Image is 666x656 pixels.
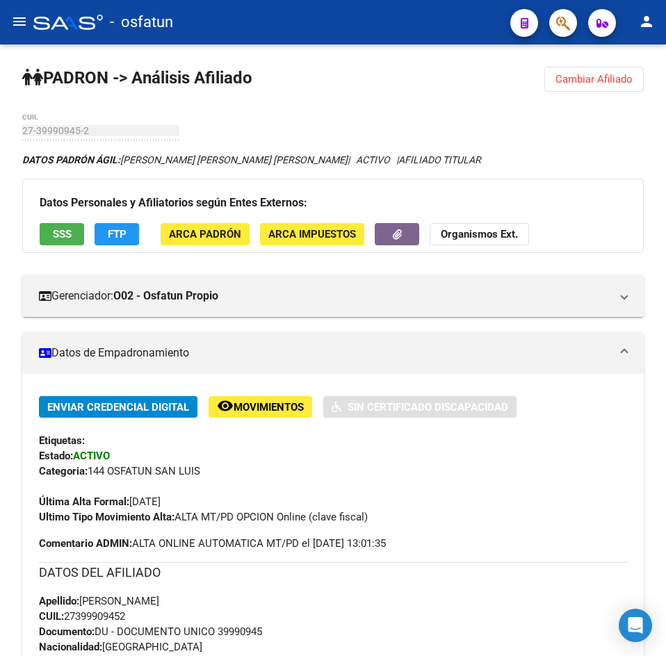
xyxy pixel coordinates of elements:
[40,193,626,213] h3: Datos Personales y Afiliatorios según Entes Externos:
[217,397,234,414] mat-icon: remove_red_eye
[398,154,481,165] span: AFILIADO TITULAR
[22,154,120,165] strong: DATOS PADRÓN ÁGIL:
[209,396,312,418] button: Movimientos
[40,223,84,245] button: SSS
[39,625,95,638] strong: Documento:
[323,396,517,418] button: Sin Certificado Discapacidad
[39,465,88,477] strong: Categoria:
[22,154,481,165] i: | ACTIVO |
[441,229,518,241] strong: Organismos Ext.
[39,495,129,508] strong: Última Alta Formal:
[110,7,173,38] span: - osfatun
[39,641,202,653] span: [GEOGRAPHIC_DATA]
[39,434,85,447] strong: Etiquetas:
[39,511,174,523] strong: Ultimo Tipo Movimiento Alta:
[22,68,252,88] strong: PADRON -> Análisis Afiliado
[39,511,368,523] span: ALTA MT/PD OPCION Online (clave fiscal)
[260,223,364,245] button: ARCA Impuestos
[39,610,125,623] span: 27399909452
[22,332,644,374] mat-expansion-panel-header: Datos de Empadronamiento
[95,223,139,245] button: FTP
[39,625,262,638] span: DU - DOCUMENTO UNICO 39990945
[73,450,110,462] strong: ACTIVO
[39,641,102,653] strong: Nacionalidad:
[39,595,159,607] span: [PERSON_NAME]
[108,229,127,241] span: FTP
[22,154,348,165] span: [PERSON_NAME] [PERSON_NAME] [PERSON_NAME]
[39,464,627,479] div: 144 OSFATUN SAN LUIS
[22,275,644,317] mat-expansion-panel-header: Gerenciador:O02 - Osfatun Propio
[113,288,218,304] strong: O02 - Osfatun Propio
[544,67,644,92] button: Cambiar Afiliado
[39,595,79,607] strong: Apellido:
[39,450,73,462] strong: Estado:
[39,396,197,418] button: Enviar Credencial Digital
[555,73,633,85] span: Cambiar Afiliado
[39,536,386,551] span: ALTA ONLINE AUTOMATICA MT/PD el [DATE] 13:01:35
[39,495,161,508] span: [DATE]
[39,610,64,623] strong: CUIL:
[430,223,529,245] button: Organismos Ext.
[11,13,28,30] mat-icon: menu
[39,563,627,582] h3: DATOS DEL AFILIADO
[53,229,72,241] span: SSS
[619,609,652,642] div: Open Intercom Messenger
[39,288,610,304] mat-panel-title: Gerenciador:
[234,401,304,413] span: Movimientos
[47,401,189,413] span: Enviar Credencial Digital
[39,537,132,550] strong: Comentario ADMIN:
[348,401,508,413] span: Sin Certificado Discapacidad
[161,223,250,245] button: ARCA Padrón
[169,229,241,241] span: ARCA Padrón
[268,229,356,241] span: ARCA Impuestos
[39,345,610,361] mat-panel-title: Datos de Empadronamiento
[638,13,655,30] mat-icon: person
